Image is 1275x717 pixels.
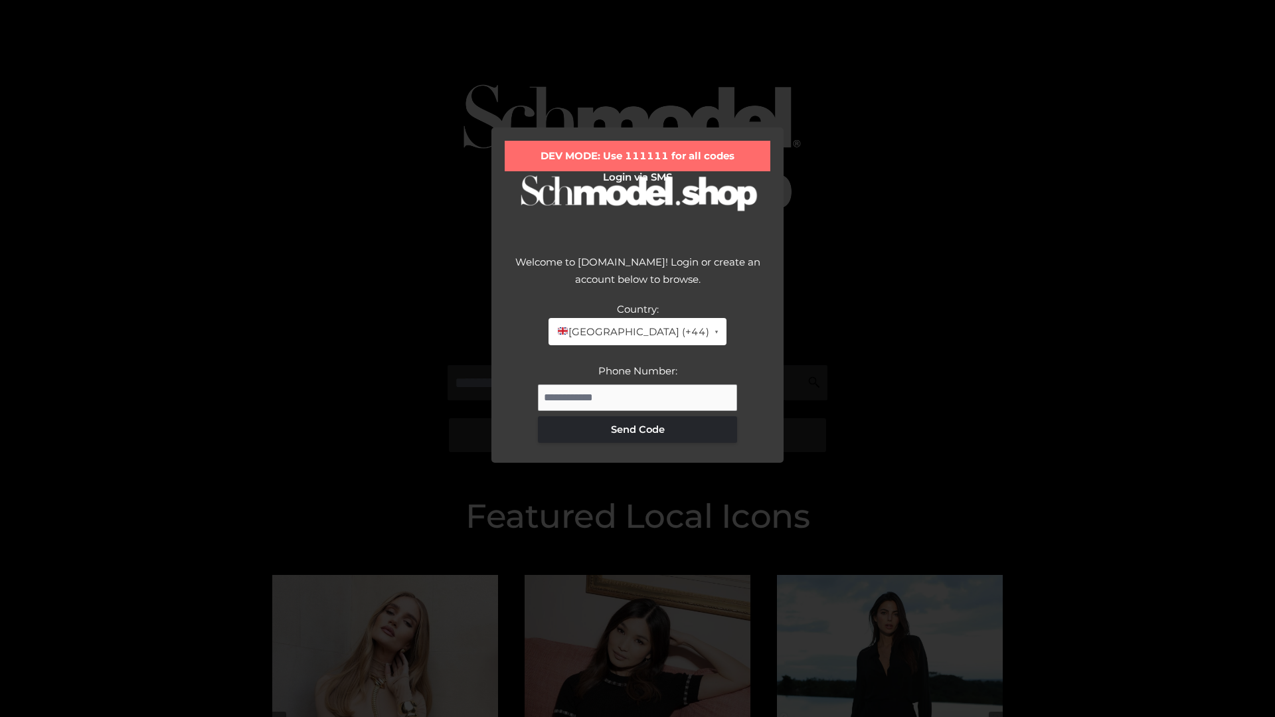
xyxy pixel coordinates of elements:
[505,141,770,171] div: DEV MODE: Use 111111 for all codes
[505,254,770,301] div: Welcome to [DOMAIN_NAME]! Login or create an account below to browse.
[598,364,677,377] label: Phone Number:
[617,303,659,315] label: Country:
[556,323,709,341] span: [GEOGRAPHIC_DATA] (+44)
[505,171,770,183] h2: Login via SMS
[558,326,568,336] img: 🇬🇧
[538,416,737,443] button: Send Code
